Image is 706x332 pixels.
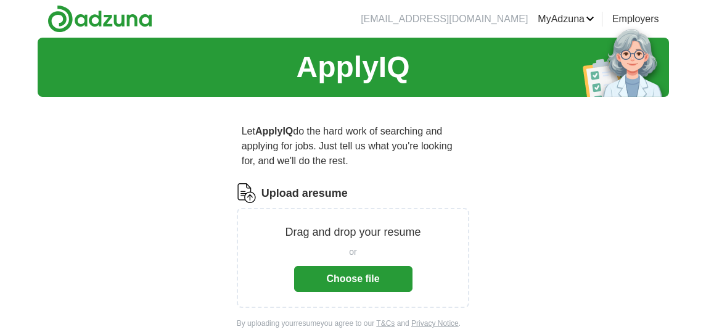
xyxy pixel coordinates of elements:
img: Adzuna logo [47,5,152,33]
li: [EMAIL_ADDRESS][DOMAIN_NAME] [361,12,528,27]
img: CV Icon [237,183,257,203]
strong: ApplyIQ [255,126,293,136]
a: MyAdzuna [538,12,594,27]
button: Choose file [294,266,413,292]
h1: ApplyIQ [296,45,409,89]
a: T&Cs [376,319,395,328]
a: Privacy Notice [411,319,459,328]
span: or [349,246,356,259]
p: Let do the hard work of searching and applying for jobs. Just tell us what you're looking for, an... [237,119,470,173]
div: By uploading your resume you agree to our and . [237,318,470,329]
label: Upload a resume [261,185,348,202]
p: Drag and drop your resume [285,224,421,241]
a: Employers [612,12,659,27]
